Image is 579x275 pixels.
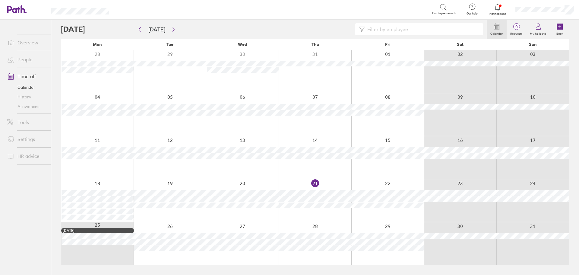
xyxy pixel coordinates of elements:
[2,70,51,82] a: Time off
[462,12,482,15] span: Get help
[2,150,51,162] a: HR advice
[2,82,51,92] a: Calendar
[365,24,479,35] input: Filter by employee
[507,24,526,29] span: 0
[166,42,173,47] span: Tue
[526,30,550,36] label: My holidays
[125,6,141,12] div: Search
[93,42,102,47] span: Mon
[432,11,456,15] span: Employee search
[488,3,508,16] a: Notifications
[507,30,526,36] label: Requests
[487,30,507,36] label: Calendar
[2,133,51,145] a: Settings
[2,53,51,66] a: People
[457,42,464,47] span: Sat
[529,42,537,47] span: Sun
[526,20,550,39] a: My holidays
[2,92,51,102] a: History
[553,30,567,36] label: Book
[488,12,508,16] span: Notifications
[487,20,507,39] a: Calendar
[144,24,170,34] button: [DATE]
[238,42,247,47] span: Wed
[2,116,51,128] a: Tools
[507,20,526,39] a: 0Requests
[2,37,51,49] a: Overview
[385,42,391,47] span: Fri
[63,229,132,233] div: [DATE]
[2,102,51,111] a: Allowances
[312,42,319,47] span: Thu
[550,20,569,39] a: Book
